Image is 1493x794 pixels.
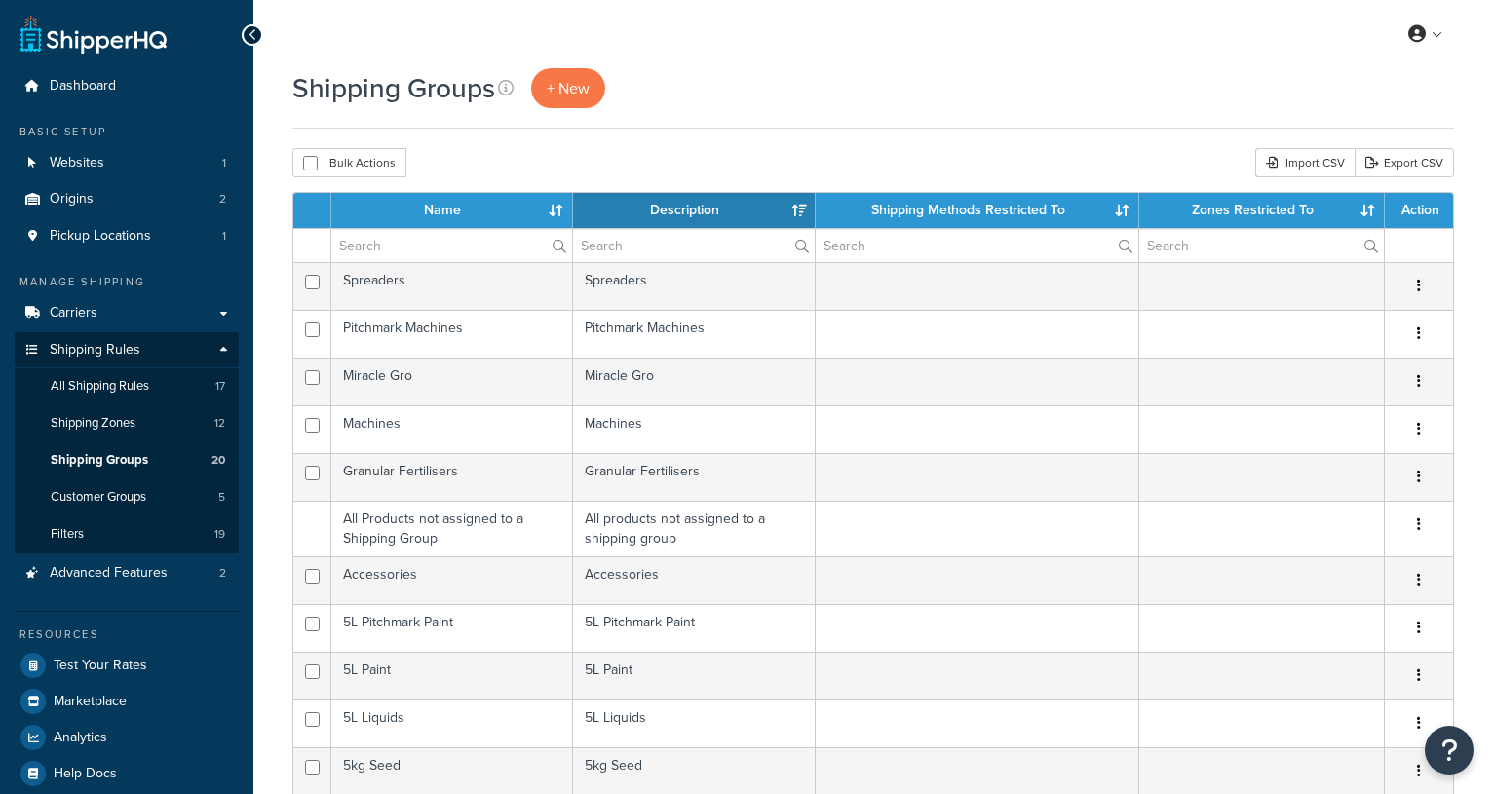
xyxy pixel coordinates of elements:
[15,145,239,181] li: Websites
[573,193,816,228] th: Description: activate to sort column ascending
[573,453,816,501] td: Granular Fertilisers
[15,181,239,217] a: Origins 2
[331,453,573,501] td: Granular Fertilisers
[51,452,148,469] span: Shipping Groups
[573,358,816,405] td: Miracle Gro
[15,68,239,104] a: Dashboard
[15,295,239,331] a: Carriers
[51,378,149,395] span: All Shipping Rules
[573,699,816,747] td: 5L Liquids
[331,501,573,556] td: All Products not assigned to a Shipping Group
[222,155,226,171] span: 1
[331,556,573,604] td: Accessories
[214,526,225,543] span: 19
[15,124,239,140] div: Basic Setup
[15,479,239,515] a: Customer Groups 5
[50,228,151,245] span: Pickup Locations
[50,342,140,359] span: Shipping Rules
[15,274,239,290] div: Manage Shipping
[15,332,239,368] a: Shipping Rules
[331,604,573,652] td: 5L Pitchmark Paint
[15,555,239,591] li: Advanced Features
[547,77,590,99] span: + New
[219,565,226,582] span: 2
[1355,148,1454,177] a: Export CSV
[331,405,573,453] td: Machines
[50,155,104,171] span: Websites
[20,15,167,54] a: ShipperHQ Home
[50,78,116,95] span: Dashboard
[573,405,816,453] td: Machines
[51,415,135,432] span: Shipping Zones
[15,720,239,755] a: Analytics
[1385,193,1453,228] th: Action
[54,730,107,746] span: Analytics
[331,262,573,310] td: Spreaders
[15,479,239,515] li: Customer Groups
[15,368,239,404] li: All Shipping Rules
[15,181,239,217] li: Origins
[573,652,816,699] td: 5L Paint
[50,305,97,321] span: Carriers
[331,193,573,228] th: Name: activate to sort column ascending
[15,516,239,552] a: Filters 19
[1255,148,1355,177] div: Import CSV
[15,332,239,554] li: Shipping Rules
[50,191,94,208] span: Origins
[573,604,816,652] td: 5L Pitchmark Paint
[816,229,1138,262] input: Search
[54,658,147,674] span: Test Your Rates
[219,191,226,208] span: 2
[573,501,816,556] td: All products not assigned to a shipping group
[531,68,605,108] a: + New
[15,516,239,552] li: Filters
[292,69,495,107] h1: Shipping Groups
[15,442,239,478] li: Shipping Groups
[214,415,225,432] span: 12
[573,229,815,262] input: Search
[211,452,225,469] span: 20
[15,405,239,441] li: Shipping Zones
[50,565,168,582] span: Advanced Features
[15,442,239,478] a: Shipping Groups 20
[15,555,239,591] a: Advanced Features 2
[215,378,225,395] span: 17
[222,228,226,245] span: 1
[15,218,239,254] a: Pickup Locations 1
[51,526,84,543] span: Filters
[573,310,816,358] td: Pitchmark Machines
[1425,726,1474,775] button: Open Resource Center
[331,699,573,747] td: 5L Liquids
[15,648,239,683] a: Test Your Rates
[1139,193,1385,228] th: Zones Restricted To: activate to sort column ascending
[218,489,225,506] span: 5
[15,218,239,254] li: Pickup Locations
[331,358,573,405] td: Miracle Gro
[54,694,127,710] span: Marketplace
[15,626,239,643] div: Resources
[1139,229,1384,262] input: Search
[15,405,239,441] a: Shipping Zones 12
[51,489,146,506] span: Customer Groups
[292,148,406,177] button: Bulk Actions
[15,756,239,791] a: Help Docs
[54,766,117,782] span: Help Docs
[573,262,816,310] td: Spreaders
[816,193,1139,228] th: Shipping Methods Restricted To: activate to sort column ascending
[15,368,239,404] a: All Shipping Rules 17
[331,310,573,358] td: Pitchmark Machines
[573,556,816,604] td: Accessories
[331,229,572,262] input: Search
[15,145,239,181] a: Websites 1
[15,684,239,719] a: Marketplace
[331,652,573,699] td: 5L Paint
